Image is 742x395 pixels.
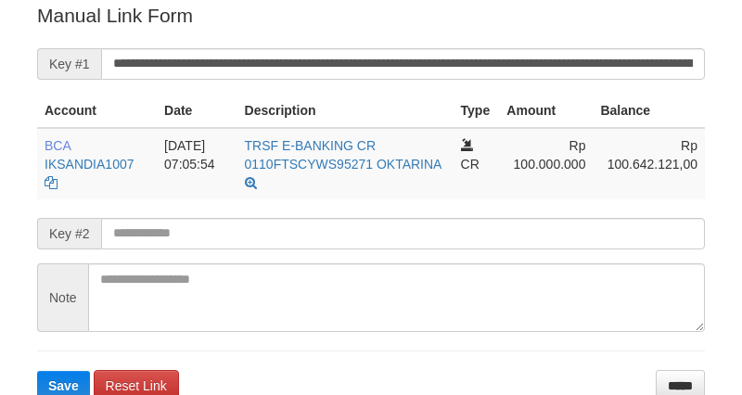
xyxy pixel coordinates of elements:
p: Manual Link Form [37,2,705,29]
span: Save [48,378,79,393]
span: Key #2 [37,218,101,249]
a: TRSF E-BANKING CR 0110FTSCYWS95271 OKTARINA [245,138,441,172]
a: Copy IKSANDIA1007 to clipboard [45,175,58,190]
td: Rp 100.642.121,00 [593,128,705,199]
td: Rp 100.000.000 [499,128,593,199]
span: Key #1 [37,48,101,80]
span: CR [461,157,480,172]
th: Amount [499,94,593,128]
span: Reset Link [106,378,167,393]
th: Type [454,94,500,128]
td: [DATE] 07:05:54 [157,128,237,199]
th: Description [237,94,454,128]
span: BCA [45,138,70,153]
th: Balance [593,94,705,128]
th: Account [37,94,157,128]
th: Date [157,94,237,128]
span: Note [37,263,88,332]
a: IKSANDIA1007 [45,157,134,172]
